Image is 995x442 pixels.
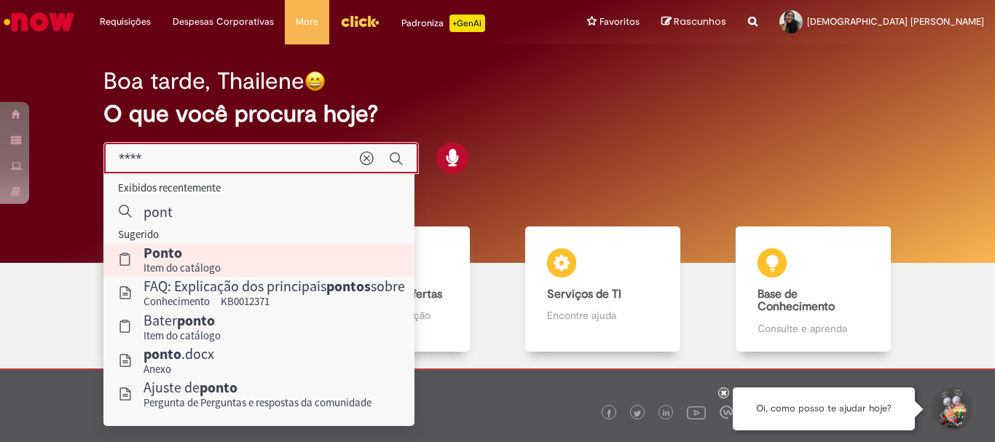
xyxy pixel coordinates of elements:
span: Favoritos [599,15,640,29]
img: logo_footer_youtube.png [687,403,706,422]
b: Base de Conhecimento [758,287,835,315]
a: Base de Conhecimento Consulte e aprenda [708,226,919,352]
h2: O que você procura hoje? [103,101,892,127]
span: Despesas Corporativas [173,15,274,29]
img: ServiceNow [1,7,76,36]
button: Iniciar Conversa de Suporte [929,387,973,431]
img: logo_footer_facebook.png [605,410,613,417]
img: logo_footer_workplace.png [720,406,733,419]
img: happy-face.png [304,71,326,92]
span: [DEMOGRAPHIC_DATA] [PERSON_NAME] [807,15,984,28]
b: Serviços de TI [547,287,621,301]
a: Rascunhos [661,15,726,29]
a: Serviços de TI Encontre ajuda [497,226,708,352]
p: Encontre ajuda [547,308,658,323]
div: Padroniza [401,15,485,32]
h2: Boa tarde, Thailene [103,68,304,94]
span: More [296,15,318,29]
img: click_logo_yellow_360x200.png [340,10,379,32]
span: Rascunhos [674,15,726,28]
div: Oi, como posso te ajudar hoje? [733,387,915,430]
span: Requisições [100,15,151,29]
p: +GenAi [449,15,485,32]
a: Tirar dúvidas Tirar dúvidas com Lupi Assist e Gen Ai [76,226,287,352]
p: Consulte e aprenda [758,321,868,336]
img: logo_footer_twitter.png [634,410,641,417]
img: logo_footer_linkedin.png [663,409,670,418]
